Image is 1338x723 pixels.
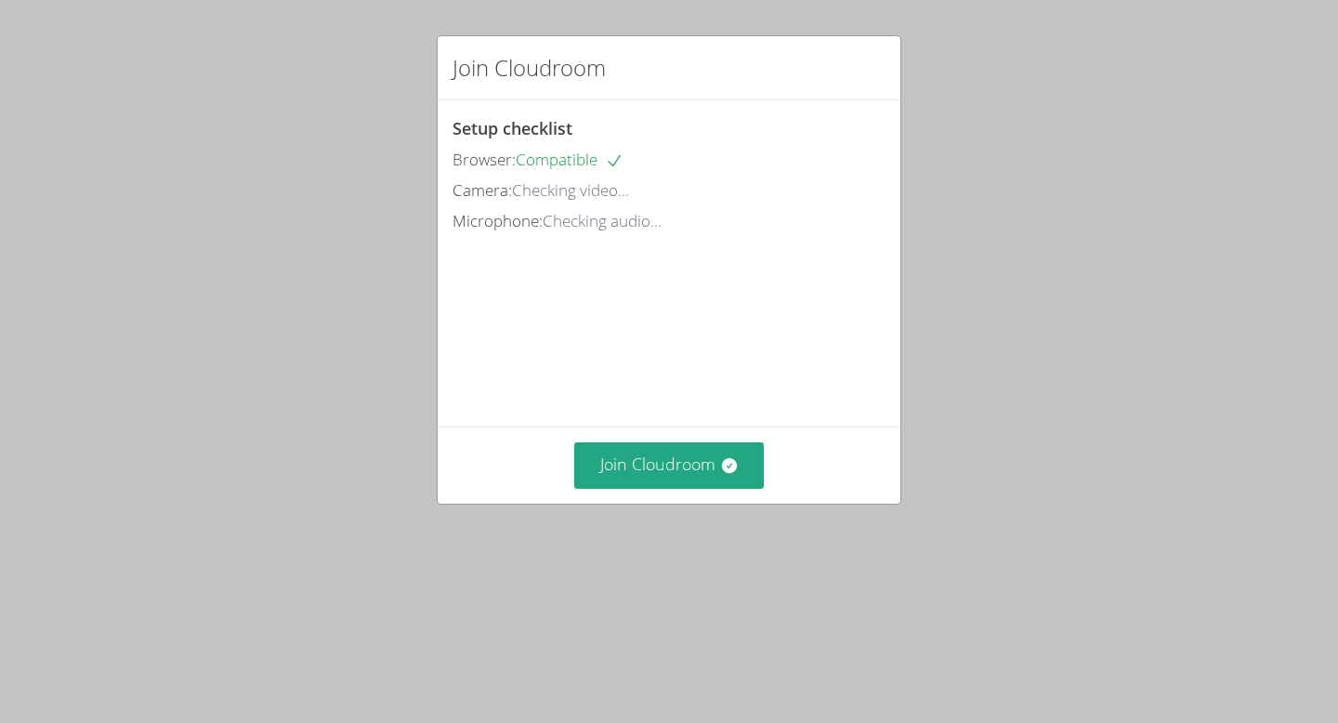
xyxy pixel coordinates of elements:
span: Compatible [516,149,623,170]
span: Camera: [453,179,512,201]
span: Browser: [453,149,516,170]
span: Setup checklist [453,117,572,139]
span: Checking audio... [543,210,662,231]
span: Checking video... [512,179,629,201]
h2: Join Cloudroom [453,51,606,85]
span: Microphone: [453,210,543,231]
button: Join Cloudroom [574,442,765,488]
